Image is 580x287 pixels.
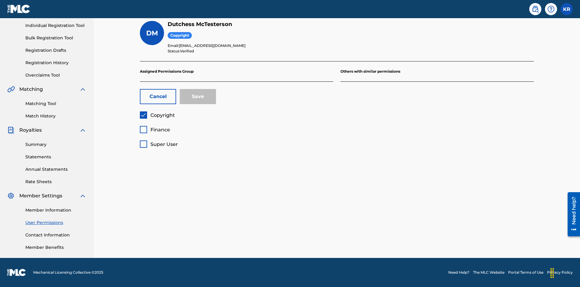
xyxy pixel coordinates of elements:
[25,207,86,213] a: Member Information
[550,258,580,287] iframe: Chat Widget
[547,264,557,282] div: Drag
[168,32,192,39] span: Copyright
[25,141,86,148] a: Summary
[563,190,580,239] iframe: Resource Center
[473,270,504,275] a: The MLC Website
[168,48,534,54] p: Status:
[529,3,541,15] a: Public Search
[79,192,86,200] img: expand
[561,3,573,15] div: User Menu
[340,61,534,82] p: Others with similar permissions
[7,127,14,134] img: Royalties
[168,43,534,48] p: Email:
[532,5,539,13] img: search
[25,154,86,160] a: Statements
[25,60,86,66] a: Registration History
[79,86,86,93] img: expand
[545,3,557,15] div: Help
[547,5,555,13] img: help
[150,127,170,133] span: Finance
[7,5,31,13] img: MLC Logo
[140,89,176,104] button: Cancel
[33,270,103,275] span: Mechanical Licensing Collective © 2025
[7,269,26,276] img: logo
[140,61,333,82] p: Assigned Permissions Group
[140,112,147,118] img: checkbox
[150,112,175,118] span: Copyright
[25,113,86,119] a: Match History
[146,29,158,37] span: DM
[508,270,543,275] a: Portal Terms of Use
[448,270,469,275] a: Need Help?
[25,179,86,185] a: Rate Sheets
[25,35,86,41] a: Bulk Registration Tool
[150,141,178,147] span: Super User
[25,166,86,173] a: Annual Statements
[180,49,194,53] span: Verified
[179,43,246,48] span: [EMAIL_ADDRESS][DOMAIN_NAME]
[79,127,86,134] img: expand
[25,219,86,226] a: User Permissions
[25,47,86,54] a: Registration Drafts
[25,22,86,29] a: Individual Registration Tool
[7,86,15,93] img: Matching
[19,86,43,93] span: Matching
[25,244,86,251] a: Member Benefits
[19,192,62,200] span: Member Settings
[7,192,14,200] img: Member Settings
[25,101,86,107] a: Matching Tool
[547,270,573,275] a: Privacy Policy
[19,127,42,134] span: Royalties
[25,232,86,238] a: Contact Information
[25,72,86,78] a: Overclaims Tool
[168,21,534,28] h5: Dutchess McTesterson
